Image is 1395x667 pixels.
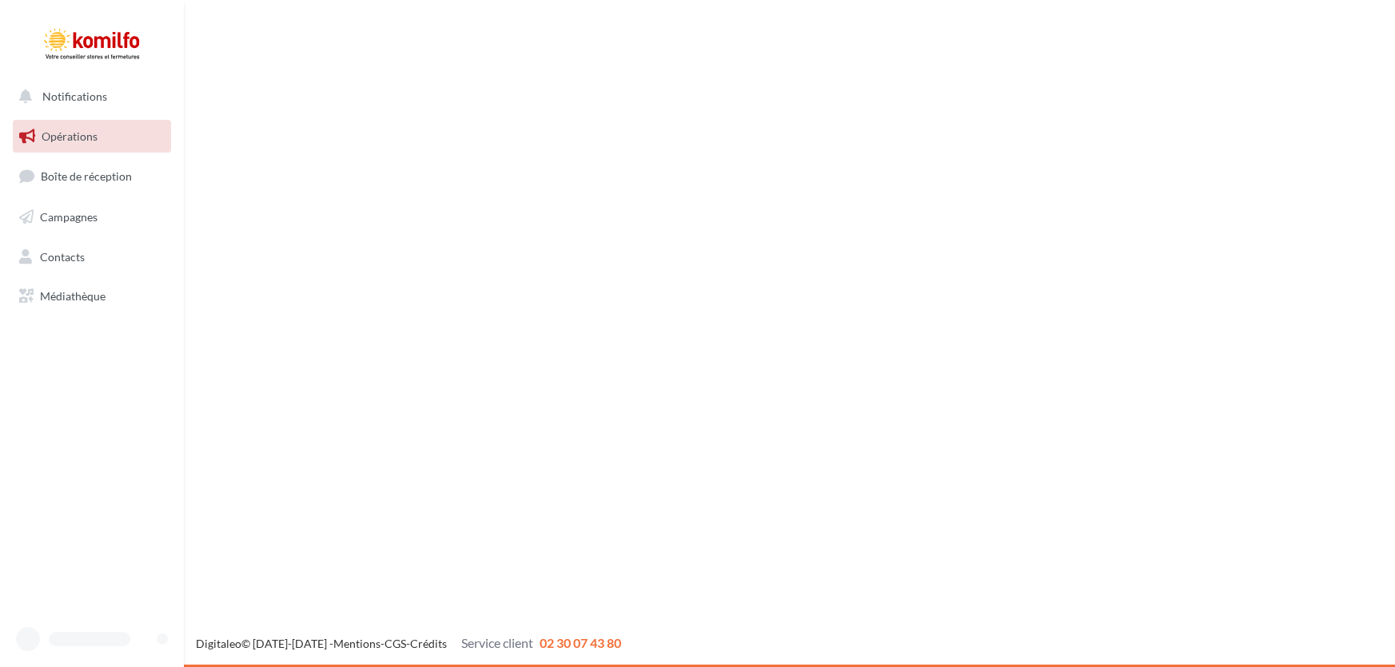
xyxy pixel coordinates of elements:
[540,635,621,650] span: 02 30 07 43 80
[410,637,447,650] a: Crédits
[10,200,174,234] a: Campagnes
[42,89,107,103] span: Notifications
[196,637,241,650] a: Digitaleo
[10,280,174,313] a: Médiathèque
[40,210,98,224] span: Campagnes
[10,240,174,274] a: Contacts
[461,635,533,650] span: Service client
[10,120,174,153] a: Opérations
[196,637,621,650] span: © [DATE]-[DATE] - - -
[40,289,106,303] span: Médiathèque
[40,249,85,263] span: Contacts
[10,159,174,193] a: Boîte de réception
[41,169,132,183] span: Boîte de réception
[385,637,406,650] a: CGS
[42,129,98,143] span: Opérations
[333,637,381,650] a: Mentions
[10,80,168,113] button: Notifications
